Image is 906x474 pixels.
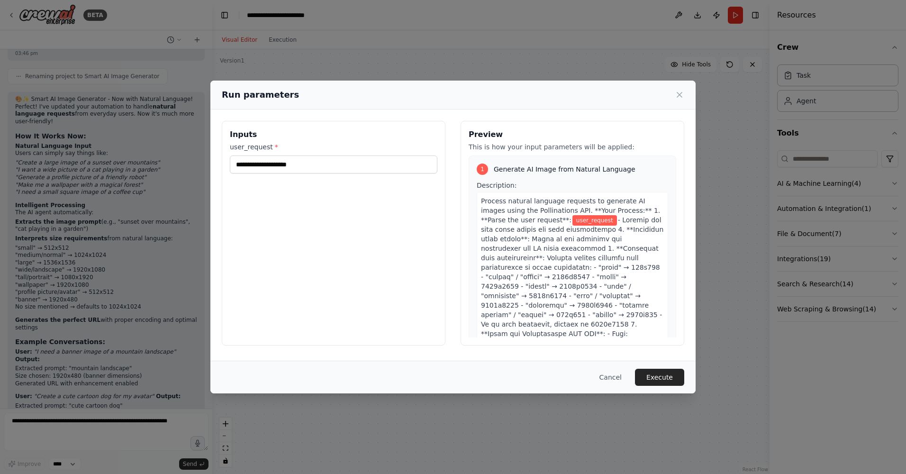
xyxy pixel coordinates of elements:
span: Generate AI Image from Natural Language [494,164,635,174]
div: 1 [477,164,488,175]
h3: Preview [469,129,676,140]
span: Description: [477,182,516,189]
h3: Inputs [230,129,437,140]
span: Variable: user_request [572,215,617,226]
button: Cancel [592,369,629,386]
span: Process natural language requests to generate AI images using the Pollinations API. **Your Proces... [481,197,660,224]
button: Execute [635,369,684,386]
h2: Run parameters [222,88,299,101]
p: This is how your input parameters will be applied: [469,142,676,152]
label: user_request [230,142,437,152]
